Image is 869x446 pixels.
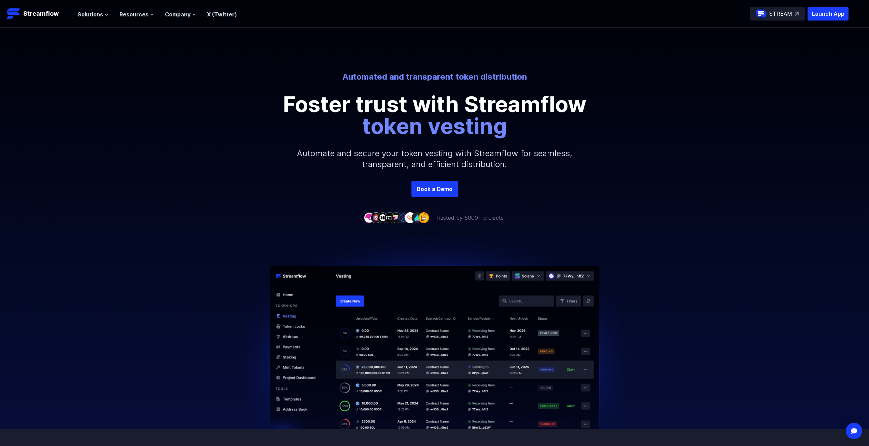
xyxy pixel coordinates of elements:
div: Open Intercom Messenger [846,423,862,439]
img: top-right-arrow.svg [795,12,799,16]
img: company-5 [391,212,402,223]
img: company-9 [418,212,429,223]
img: company-4 [384,212,395,223]
img: company-1 [364,212,375,223]
img: streamflow-logo-circle.png [756,8,767,19]
p: STREAM [769,10,792,18]
img: company-2 [370,212,381,223]
img: company-3 [377,212,388,223]
button: Company [165,10,196,18]
a: STREAM [750,7,805,21]
p: Streamflow [23,9,59,18]
p: Automate and secure your token vesting with Streamflow for seamless, transparent, and efficient d... [288,137,581,181]
img: company-8 [411,212,422,223]
a: Streamflow [7,7,71,21]
span: Solutions [78,10,103,18]
button: Solutions [78,10,109,18]
a: Book a Demo [411,181,458,197]
span: token vesting [362,113,507,139]
img: company-7 [405,212,416,223]
img: Streamflow Logo [7,7,20,21]
span: Resources [120,10,149,18]
img: Hero Image [225,222,644,429]
p: Trusted by 5000+ projects [435,214,504,222]
span: Company [165,10,191,18]
p: Automated and transparent token distribution [246,71,624,82]
a: X (Twitter) [207,11,237,18]
p: Foster trust with Streamflow [281,93,588,137]
button: Resources [120,10,154,18]
img: company-6 [398,212,409,223]
button: Launch App [808,7,849,21]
